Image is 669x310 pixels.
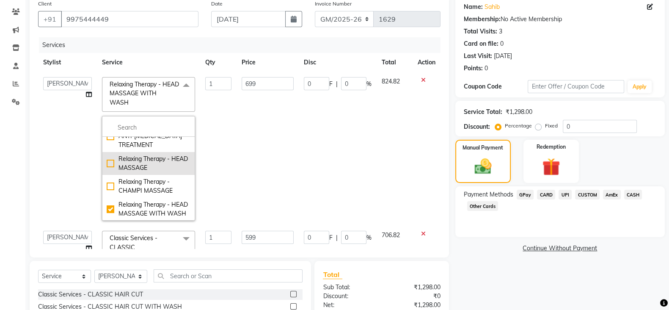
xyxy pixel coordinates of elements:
[624,190,642,199] span: CASH
[382,283,447,292] div: ₹1,298.00
[517,190,534,199] span: GPay
[464,15,501,24] div: Membership:
[38,53,97,72] th: Stylist
[237,53,299,72] th: Price
[329,233,333,242] span: F
[38,11,62,27] button: +91
[107,200,190,218] div: Relaxing Therapy - HEAD MASSAGE WITH WASH
[457,244,663,253] a: Continue Without Payment
[61,11,198,27] input: Search by Name/Mobile/Email/Code
[97,53,200,72] th: Service
[382,231,400,239] span: 706.82
[154,269,303,282] input: Search or Scan
[107,155,190,172] div: Relaxing Therapy - HEAD MASSAGE
[485,3,500,11] a: Sahib
[464,39,498,48] div: Card on file:
[463,144,503,152] label: Manual Payment
[464,64,483,73] div: Points:
[323,270,342,279] span: Total
[39,37,447,53] div: Services
[200,53,237,72] th: Qty
[464,190,513,199] span: Payment Methods
[317,301,382,310] div: Net:
[575,190,600,199] span: CUSTOM
[537,156,565,178] img: _gift.svg
[467,201,498,211] span: Other Cards
[299,53,377,72] th: Disc
[366,80,372,89] span: %
[382,77,400,85] span: 824.82
[110,80,179,106] span: Relaxing Therapy - HEAD MASSAGE WITH WASH
[377,53,413,72] th: Total
[317,292,382,301] div: Discount:
[329,80,333,89] span: F
[464,27,497,36] div: Total Visits:
[537,190,555,199] span: CARD
[413,53,440,72] th: Action
[464,52,492,61] div: Last Visit:
[545,122,558,130] label: Fixed
[464,108,502,116] div: Service Total:
[559,190,572,199] span: UPI
[464,15,656,24] div: No Active Membership
[464,122,490,131] div: Discount:
[485,64,488,73] div: 0
[366,233,372,242] span: %
[110,234,173,269] span: Classic Services - CLASSIC [PERSON_NAME] TRIM WITH SHAVE
[494,52,512,61] div: [DATE]
[528,80,624,93] input: Enter Offer / Coupon Code
[506,108,532,116] div: ₹1,298.00
[336,80,338,89] span: |
[107,123,190,132] input: multiselect-search
[464,3,483,11] div: Name:
[107,177,190,195] div: Relaxing Therapy - CHAMPI MASSAGE
[500,39,504,48] div: 0
[382,292,447,301] div: ₹0
[537,143,566,151] label: Redemption
[382,301,447,310] div: ₹1,298.00
[469,157,497,176] img: _cash.svg
[317,283,382,292] div: Sub Total:
[129,99,132,106] a: x
[38,290,143,299] div: Classic Services - CLASSIC HAIR CUT
[464,82,528,91] div: Coupon Code
[336,233,338,242] span: |
[505,122,532,130] label: Percentage
[499,27,502,36] div: 3
[603,190,621,199] span: AmEx
[628,80,652,93] button: Apply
